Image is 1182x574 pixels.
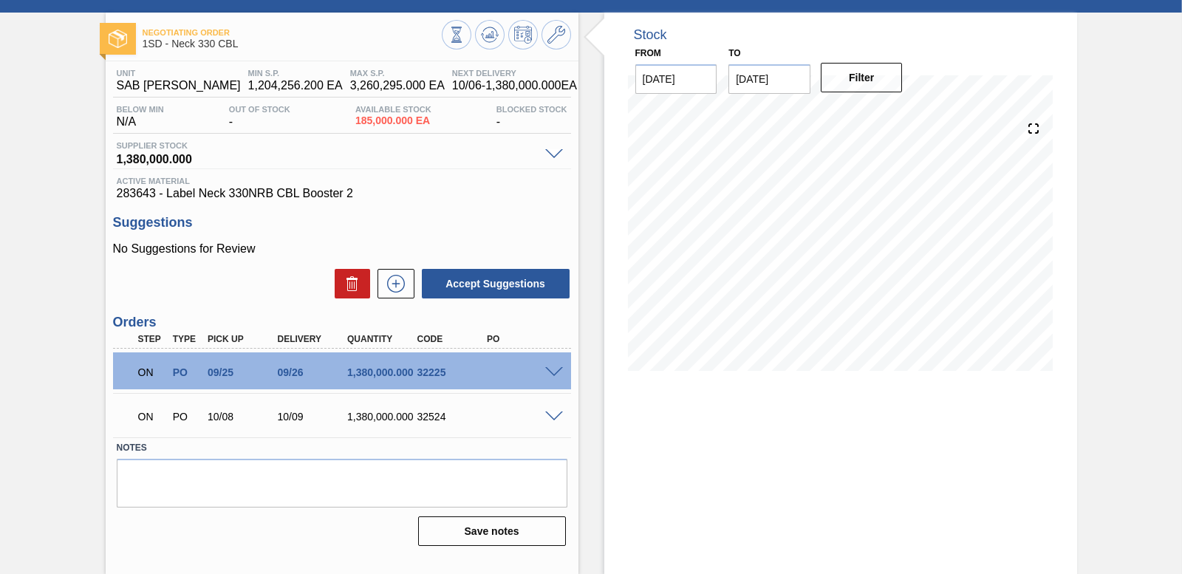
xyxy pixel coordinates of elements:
div: - [493,105,571,129]
span: Blocked Stock [496,105,567,114]
div: PO [483,334,560,344]
div: - [225,105,294,129]
div: N/A [113,105,168,129]
img: Ícone [109,30,127,48]
div: Negotiating Order [134,400,170,433]
div: New suggestion [370,269,414,298]
span: SAB [PERSON_NAME] [117,79,241,92]
button: Schedule Inventory [508,20,538,49]
span: Active Material [117,177,567,185]
div: 09/25/2025 [204,366,281,378]
div: 1,380,000.000 [344,411,420,423]
div: 10/08/2025 [204,411,281,423]
span: 3,260,295.000 EA [350,79,445,92]
span: Supplier Stock [117,141,538,150]
div: 10/09/2025 [274,411,351,423]
input: mm/dd/yyyy [635,64,717,94]
span: 283643 - Label Neck 330NRB CBL Booster 2 [117,187,567,200]
div: Accept Suggestions [414,267,571,300]
div: Stock [634,27,667,43]
div: Delivery [274,334,351,344]
div: Code [414,334,491,344]
div: 32524 [414,411,491,423]
h3: Orders [113,315,571,330]
div: Pick up [204,334,281,344]
h3: Suggestions [113,215,571,230]
div: 09/26/2025 [274,366,351,378]
button: Accept Suggestions [422,269,570,298]
label: Notes [117,437,567,459]
input: mm/dd/yyyy [728,64,810,94]
div: Step [134,334,170,344]
span: 1SD - Neck 330 CBL [143,38,442,49]
span: Unit [117,69,241,78]
button: Save notes [418,516,566,546]
div: Quantity [344,334,420,344]
span: Below Min [117,105,164,114]
p: ON [138,366,166,378]
div: 32225 [414,366,491,378]
label: to [728,48,740,58]
span: MAX S.P. [350,69,445,78]
div: Purchase order [169,411,205,423]
span: Negotiating Order [143,28,442,37]
p: No Suggestions for Review [113,242,571,256]
button: Filter [821,63,903,92]
div: 1,380,000.000 [344,366,420,378]
p: ON [138,411,166,423]
span: Next Delivery [452,69,577,78]
span: 10/06 - 1,380,000.000 EA [452,79,577,92]
span: MIN S.P. [248,69,343,78]
div: Purchase order [169,366,205,378]
div: Negotiating Order [134,356,170,389]
button: Stocks Overview [442,20,471,49]
label: From [635,48,661,58]
div: Type [169,334,205,344]
span: 185,000.000 EA [355,115,431,126]
button: Go to Master Data / General [542,20,571,49]
span: Available Stock [355,105,431,114]
div: Delete Suggestions [327,269,370,298]
span: Out Of Stock [229,105,290,114]
span: 1,380,000.000 [117,150,538,165]
button: Update Chart [475,20,505,49]
span: 1,204,256.200 EA [248,79,343,92]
